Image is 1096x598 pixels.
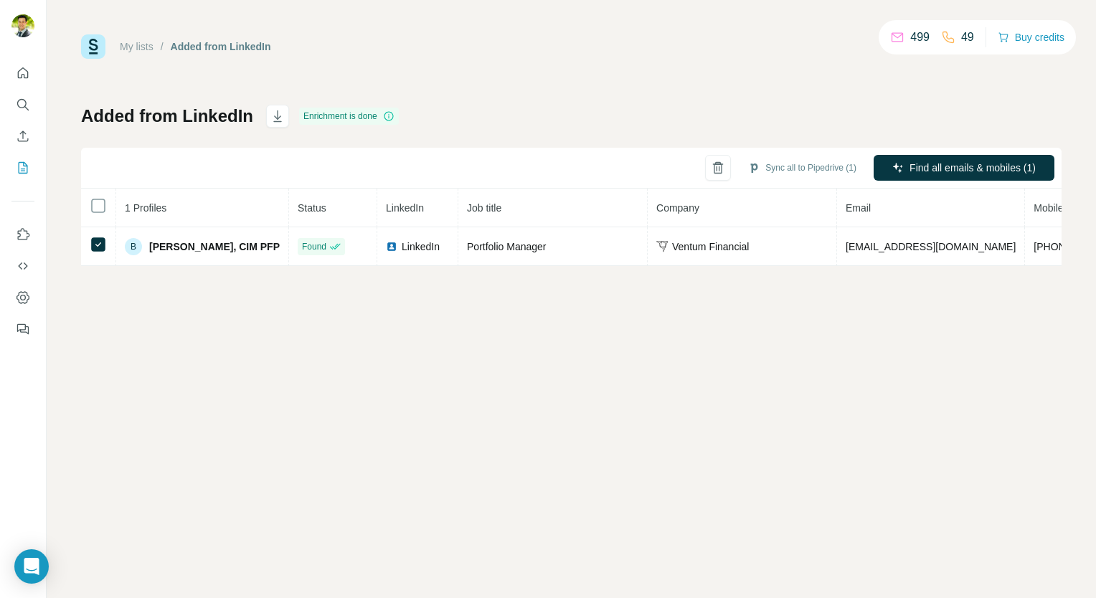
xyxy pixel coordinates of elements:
[386,202,424,214] span: LinkedIn
[11,222,34,247] button: Use Surfe on LinkedIn
[161,39,164,54] li: /
[298,202,326,214] span: Status
[11,123,34,149] button: Enrich CSV
[81,105,253,128] h1: Added from LinkedIn
[11,60,34,86] button: Quick start
[11,14,34,37] img: Avatar
[672,239,749,254] span: Ventum Financial
[910,161,1036,175] span: Find all emails & mobiles (1)
[386,241,397,252] img: LinkedIn logo
[467,241,547,252] span: Portfolio Manager
[402,239,440,254] span: LinkedIn
[11,92,34,118] button: Search
[125,238,142,255] div: B
[656,202,699,214] span: Company
[14,549,49,584] div: Open Intercom Messenger
[11,316,34,342] button: Feedback
[874,155,1054,181] button: Find all emails & mobiles (1)
[120,41,153,52] a: My lists
[738,157,866,179] button: Sync all to Pipedrive (1)
[125,202,166,214] span: 1 Profiles
[656,241,668,252] img: company-logo
[998,27,1064,47] button: Buy credits
[11,253,34,279] button: Use Surfe API
[11,285,34,310] button: Dashboard
[11,155,34,181] button: My lists
[1034,202,1063,214] span: Mobile
[846,241,1016,252] span: [EMAIL_ADDRESS][DOMAIN_NAME]
[961,29,974,46] p: 49
[302,240,326,253] span: Found
[149,239,280,254] span: [PERSON_NAME], CIM PFP
[846,202,871,214] span: Email
[299,108,399,125] div: Enrichment is done
[910,29,930,46] p: 499
[81,34,105,59] img: Surfe Logo
[171,39,271,54] div: Added from LinkedIn
[467,202,501,214] span: Job title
